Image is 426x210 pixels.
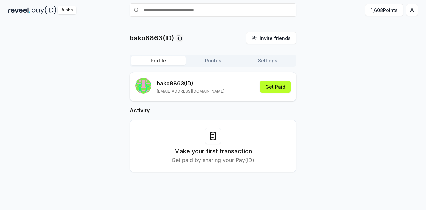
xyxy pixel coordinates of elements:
div: Alpha [58,6,76,14]
button: Get Paid [260,81,291,93]
p: [EMAIL_ADDRESS][DOMAIN_NAME] [157,89,224,94]
span: Invite friends [260,35,291,42]
h3: Make your first transaction [174,147,252,156]
img: pay_id [32,6,56,14]
button: Invite friends [246,32,296,44]
img: reveel_dark [8,6,30,14]
button: Settings [240,56,295,65]
button: Profile [131,56,186,65]
p: bako8863(ID) [130,33,174,43]
p: Get paid by sharing your Pay(ID) [172,156,254,164]
button: Routes [186,56,240,65]
p: bako8863 (ID) [157,79,224,87]
h2: Activity [130,106,296,114]
button: 1,608Points [365,4,403,16]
